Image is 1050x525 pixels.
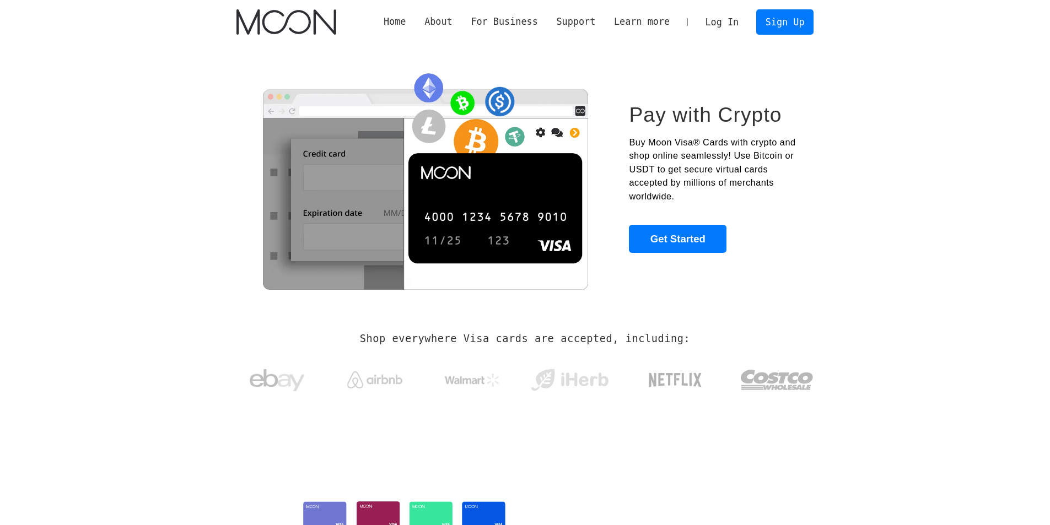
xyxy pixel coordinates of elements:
[431,362,513,392] a: Walmart
[614,15,670,29] div: Learn more
[347,371,402,388] img: Airbnb
[236,352,319,403] a: ebay
[756,9,814,34] a: Sign Up
[556,15,595,29] div: Support
[529,355,611,400] a: iHerb
[236,9,336,35] img: Moon Logo
[445,374,500,387] img: Walmart
[626,355,725,399] a: Netflix
[333,360,416,394] a: Airbnb
[629,225,726,252] a: Get Started
[740,359,814,400] img: Costco
[740,348,814,406] a: Costco
[629,136,801,203] p: Buy Moon Visa® Cards with crypto and shop online seamlessly! Use Bitcoin or USDT to get secure vi...
[471,15,537,29] div: For Business
[648,366,703,394] img: Netflix
[424,15,453,29] div: About
[629,102,782,127] h1: Pay with Crypto
[250,363,305,398] img: ebay
[529,366,611,394] img: iHerb
[236,66,614,289] img: Moon Cards let you spend your crypto anywhere Visa is accepted.
[360,333,690,345] h2: Shop everywhere Visa cards are accepted, including:
[374,15,415,29] a: Home
[696,10,748,34] a: Log In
